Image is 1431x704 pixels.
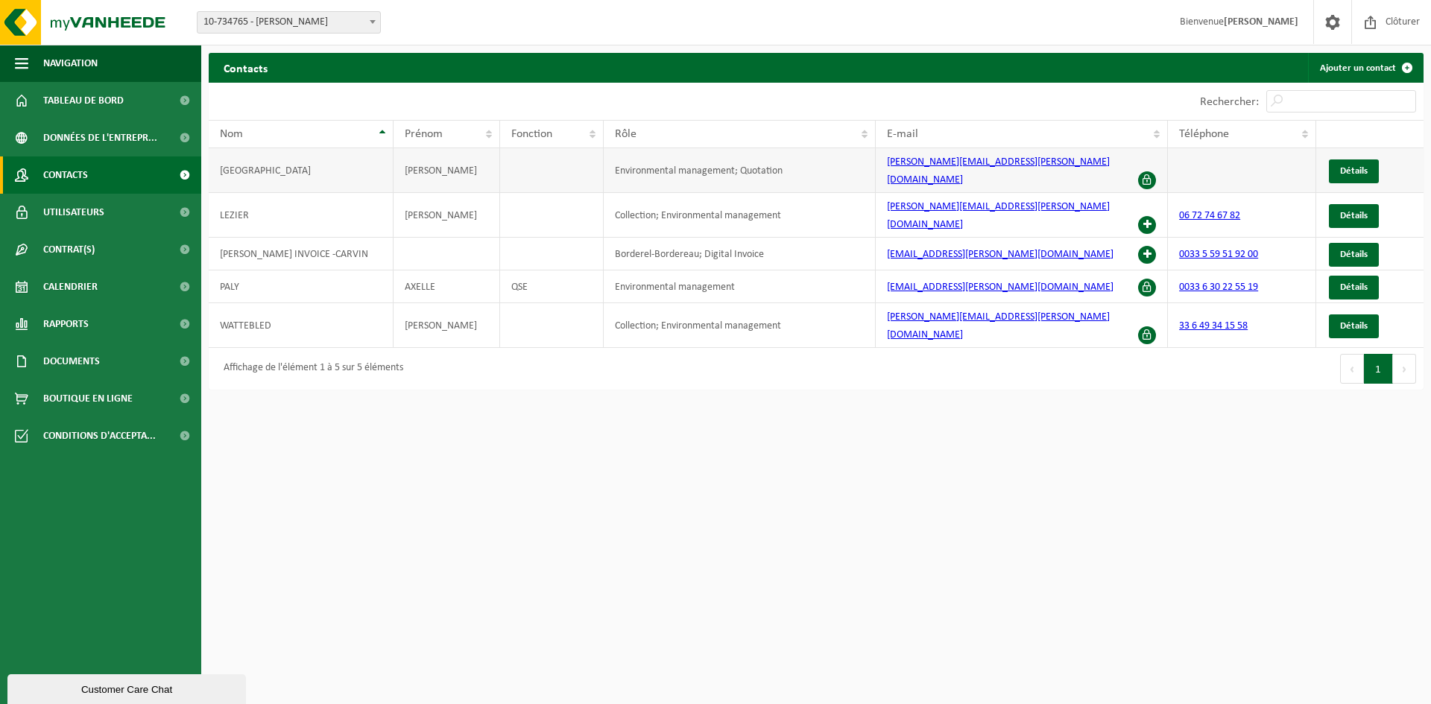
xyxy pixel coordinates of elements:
span: Détails [1340,166,1368,176]
td: [PERSON_NAME] [394,193,499,238]
td: [PERSON_NAME] INVOICE -CARVIN [209,238,394,270]
span: Navigation [43,45,98,82]
td: QSE [500,270,604,303]
td: AXELLE [394,270,499,303]
td: [PERSON_NAME] [394,303,499,348]
a: 33 6 49 34 15 58 [1179,320,1248,332]
a: 06 72 74 67 82 [1179,210,1240,221]
td: LEZIER [209,193,394,238]
span: Calendrier [43,268,98,305]
a: [PERSON_NAME][EMAIL_ADDRESS][PERSON_NAME][DOMAIN_NAME] [887,311,1110,340]
a: [PERSON_NAME][EMAIL_ADDRESS][PERSON_NAME][DOMAIN_NAME] [887,201,1110,230]
td: Collection; Environmental management [604,193,876,238]
span: Prénom [405,128,443,140]
button: Next [1393,354,1416,384]
td: WATTEBLED [209,303,394,348]
span: Nom [220,128,243,140]
a: 0033 5 59 51 92 00 [1179,249,1258,260]
span: Contrat(s) [43,231,95,268]
a: Détails [1329,276,1379,299]
a: Détails [1329,314,1379,338]
span: Boutique en ligne [43,380,133,417]
h2: Contacts [209,53,282,82]
span: Détails [1340,250,1368,259]
a: Ajouter un contact [1308,53,1422,83]
a: Détails [1329,243,1379,267]
button: 1 [1364,354,1393,384]
td: [GEOGRAPHIC_DATA] [209,148,394,193]
strong: [PERSON_NAME] [1224,16,1298,28]
div: Affichage de l'élément 1 à 5 sur 5 éléments [216,355,403,382]
a: [PERSON_NAME][EMAIL_ADDRESS][PERSON_NAME][DOMAIN_NAME] [887,156,1110,185]
a: 0033 6 30 22 55 19 [1179,282,1258,293]
span: Détails [1340,211,1368,221]
iframe: chat widget [7,671,249,704]
span: Rapports [43,305,89,343]
span: Détails [1340,282,1368,292]
td: Environmental management [604,270,876,303]
td: Environmental management; Quotation [604,148,876,193]
td: Collection; Environmental management [604,303,876,348]
span: Utilisateurs [43,194,104,231]
span: Téléphone [1179,128,1229,140]
td: [PERSON_NAME] [394,148,499,193]
span: Détails [1340,321,1368,331]
td: Borderel-Bordereau; Digital Invoice [604,238,876,270]
span: Contacts [43,156,88,194]
td: PALY [209,270,394,303]
label: Rechercher: [1200,96,1259,108]
a: Détails [1329,204,1379,228]
a: [EMAIL_ADDRESS][PERSON_NAME][DOMAIN_NAME] [887,282,1113,293]
span: Données de l'entrepr... [43,119,157,156]
span: Rôle [615,128,636,140]
span: Fonction [511,128,552,140]
span: Documents [43,343,100,380]
span: 10-734765 - OLANO CARVIN - CARVIN [197,11,381,34]
span: E-mail [887,128,918,140]
a: [EMAIL_ADDRESS][PERSON_NAME][DOMAIN_NAME] [887,249,1113,260]
span: Conditions d'accepta... [43,417,156,454]
button: Previous [1340,354,1364,384]
a: Détails [1329,159,1379,183]
span: 10-734765 - OLANO CARVIN - CARVIN [198,12,380,33]
span: Tableau de bord [43,82,124,119]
